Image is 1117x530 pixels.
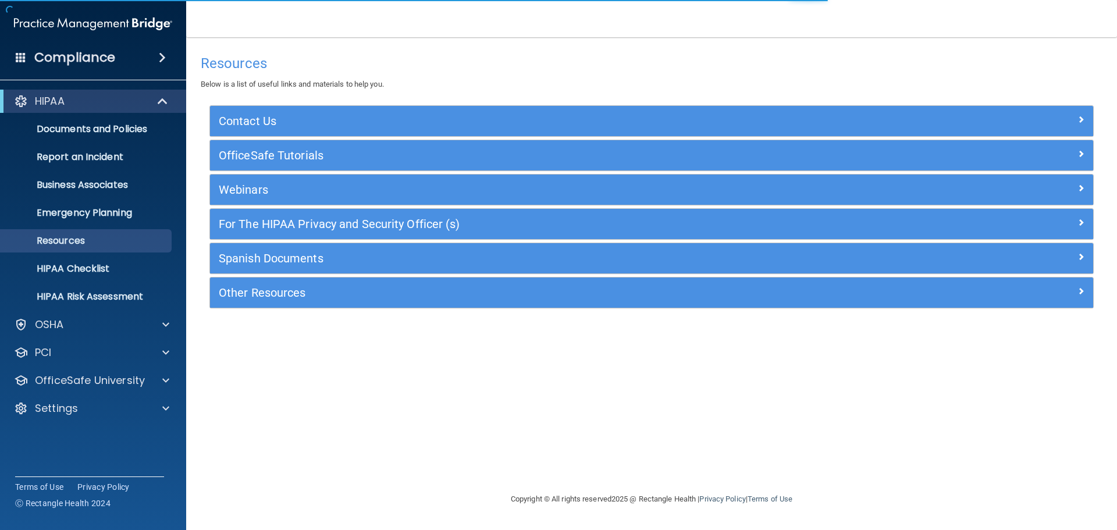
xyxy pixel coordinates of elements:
h5: Other Resources [219,286,864,299]
p: Documents and Policies [8,123,166,135]
p: Report an Incident [8,151,166,163]
span: Below is a list of useful links and materials to help you. [201,80,384,88]
p: HIPAA Checklist [8,263,166,275]
h5: Contact Us [219,115,864,127]
h5: Webinars [219,183,864,196]
p: HIPAA [35,94,65,108]
img: PMB logo [14,12,172,35]
p: Settings [35,401,78,415]
a: Webinars [219,180,1084,199]
p: Business Associates [8,179,166,191]
p: PCI [35,346,51,360]
p: OfficeSafe University [35,374,145,387]
a: Terms of Use [748,495,792,503]
span: Ⓒ Rectangle Health 2024 [15,497,111,509]
a: OSHA [14,318,169,332]
h5: For The HIPAA Privacy and Security Officer (s) [219,218,864,230]
h4: Compliance [34,49,115,66]
a: OfficeSafe University [14,374,169,387]
a: Terms of Use [15,481,63,493]
a: Spanish Documents [219,249,1084,268]
h4: Resources [201,56,1102,71]
a: Privacy Policy [699,495,745,503]
a: PCI [14,346,169,360]
p: OSHA [35,318,64,332]
p: HIPAA Risk Assessment [8,291,166,303]
iframe: Drift Widget Chat Controller [916,447,1103,494]
a: For The HIPAA Privacy and Security Officer (s) [219,215,1084,233]
p: Emergency Planning [8,207,166,219]
a: HIPAA [14,94,169,108]
p: Resources [8,235,166,247]
a: Contact Us [219,112,1084,130]
div: Copyright © All rights reserved 2025 @ Rectangle Health | | [439,481,864,518]
a: Other Resources [219,283,1084,302]
a: Privacy Policy [77,481,130,493]
a: Settings [14,401,169,415]
h5: Spanish Documents [219,252,864,265]
a: OfficeSafe Tutorials [219,146,1084,165]
h5: OfficeSafe Tutorials [219,149,864,162]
